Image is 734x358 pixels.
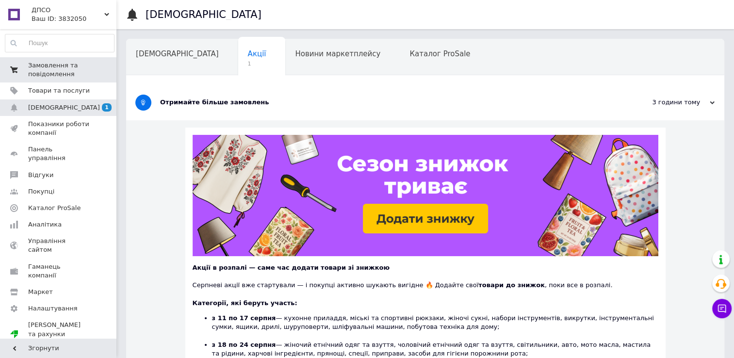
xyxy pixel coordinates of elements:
[28,321,90,347] span: [PERSON_NAME] та рахунки
[212,341,276,348] b: з 18 по 24 серпня
[28,171,53,179] span: Відгуки
[32,15,116,23] div: Ваш ID: 3832050
[28,187,54,196] span: Покупці
[28,204,81,212] span: Каталог ProSale
[248,60,266,67] span: 1
[295,49,380,58] span: Новини маркетплейсу
[193,299,297,307] b: Категорії, які беруть участь:
[28,220,62,229] span: Аналітика
[5,34,114,52] input: Пошук
[32,6,104,15] span: ДПСО
[28,120,90,137] span: Показники роботи компанії
[28,304,78,313] span: Налаштування
[28,288,53,296] span: Маркет
[618,98,715,107] div: 3 години тому
[28,86,90,95] span: Товари та послуги
[212,314,658,341] li: — кухонне приладдя, міські та спортивні рюкзаки, жіночі сукні, набори інструментів, викрутки, інс...
[478,281,545,289] b: товари до знижок
[212,314,276,322] b: з 11 по 17 серпня
[146,9,261,20] h1: [DEMOGRAPHIC_DATA]
[248,49,266,58] span: Акції
[28,237,90,254] span: Управління сайтом
[409,49,470,58] span: Каталог ProSale
[136,49,219,58] span: [DEMOGRAPHIC_DATA]
[193,272,658,290] div: Серпневі акції вже стартували — і покупці активно шукають вигідне 🔥 Додайте свої , поки все в роз...
[193,264,390,271] b: Акції в розпалі — саме час додати товари зі знижкою
[212,341,658,358] li: — жіночий етнічний одяг та взуття, чоловічий етнічний одяг та взуття, світильники, авто, мото мас...
[28,262,90,280] span: Гаманець компанії
[28,61,90,79] span: Замовлення та повідомлення
[712,299,732,318] button: Чат з покупцем
[28,103,100,112] span: [DEMOGRAPHIC_DATA]
[28,145,90,163] span: Панель управління
[102,103,112,112] span: 1
[160,98,618,107] div: Отримайте більше замовлень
